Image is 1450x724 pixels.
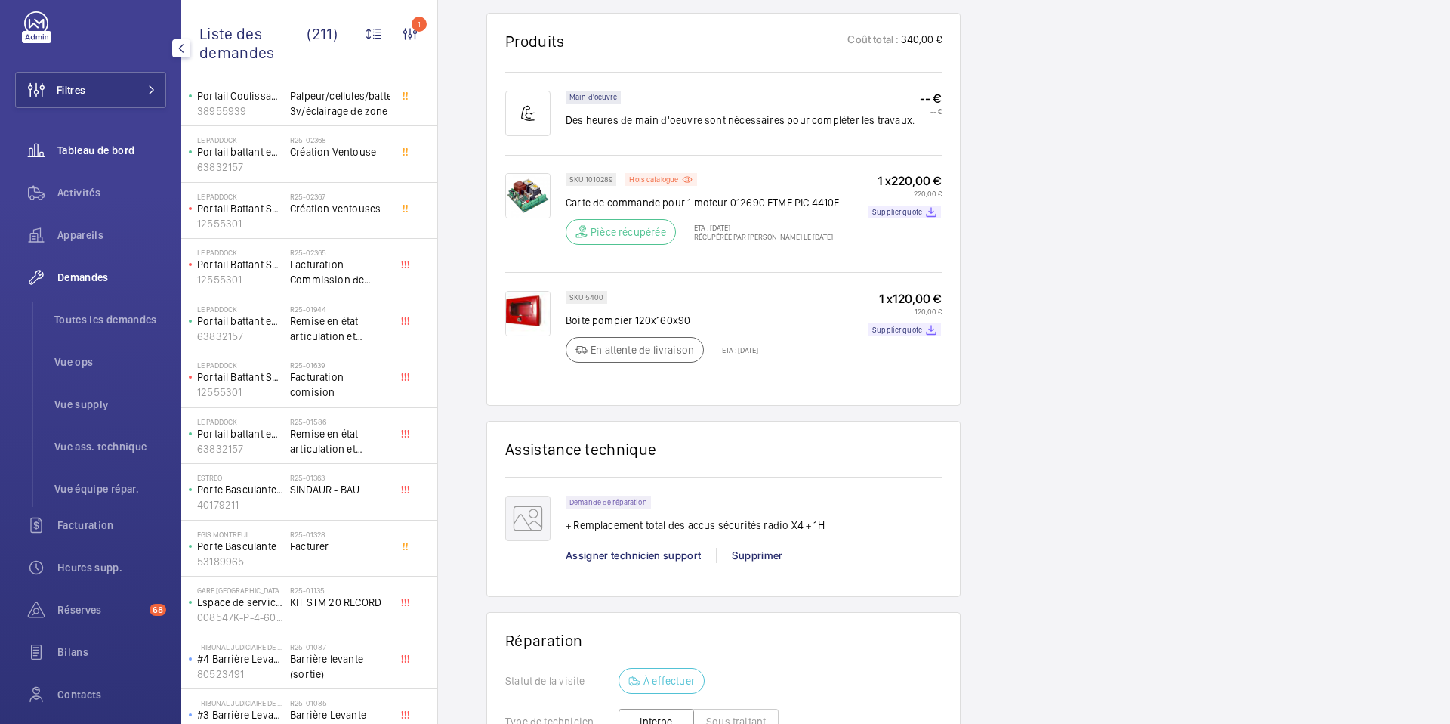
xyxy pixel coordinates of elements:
[290,201,390,216] span: Création ventouses
[920,107,942,116] p: -- €
[197,539,284,554] p: Porte Basculante
[197,314,284,329] p: Portail battant entrée
[197,497,284,512] p: 40179211
[197,473,284,482] p: ESTREO
[57,602,143,617] span: Réserves
[566,195,840,210] p: Carte de commande pour 1 moteur 012690 ETME PIC 4410E
[197,135,284,144] p: Le Paddock
[57,227,166,243] span: Appareils
[57,82,85,97] span: Filtres
[197,642,284,651] p: TRIBUNAL JUDICIAIRE DE MEAUX
[57,185,166,200] span: Activités
[685,223,833,232] p: ETA : [DATE]
[197,482,284,497] p: Porte Basculante Parking
[505,631,942,650] h1: Réparation
[197,426,284,441] p: Portail battant entrée
[197,88,284,104] p: Portail Coulissant (Av. du Président [PERSON_NAME]) Parking arrière
[868,291,942,307] p: 1 x 120,00 €
[566,549,701,562] span: Assigner technicien support
[197,272,284,287] p: 12555301
[505,173,551,218] img: UUlV2JILVdZxmoUZshWbbdYJRNQ6j4WlMGcMMKVIYalh4GZ2.jpeg
[197,192,284,201] p: Le Paddock
[197,417,284,426] p: Le Paddock
[505,291,551,336] img: QeCS7fitmmXJAy4-DHDEQwWl2GHTmY2_PTSKk7ZV35FWgE9x.png
[629,177,678,182] p: Hors catalogue
[920,91,942,107] p: -- €
[868,307,942,316] p: 120,00 €
[290,482,390,497] span: SINDAUR - BAU
[868,189,942,198] p: 220,00 €
[566,113,915,128] p: Des heures de main d'oeuvre sont nécessaires pour compléter les travaux.
[290,370,390,400] span: Facturation comision
[591,342,694,357] p: En attente de livraison
[197,201,284,216] p: Portail Battant Sortie
[150,604,166,616] span: 68
[569,500,647,505] p: Demande de réparation
[290,305,390,314] h2: R25-01944
[290,88,390,119] span: Palpeur/cellules/batterie 3v/éclairage de zone
[713,345,758,354] p: ETA : [DATE]
[290,248,390,257] h2: R25-02365
[290,595,390,610] span: KIT STM 20 RECORD
[57,518,166,533] span: Facturation
[868,173,942,189] p: 1 x 220,00 €
[57,270,166,285] span: Demandes
[54,397,166,412] span: Vue supply
[197,667,284,682] p: 80523491
[290,192,390,201] h2: R25-02367
[847,32,899,51] p: Coût total :
[290,257,390,287] span: Facturation Commission de Sécurité
[54,312,166,327] span: Toutes les demandes
[54,439,166,454] span: Vue ass. technique
[197,248,284,257] p: Le Paddock
[872,327,922,333] p: Supplier quote
[290,135,390,144] h2: R25-02368
[290,417,390,426] h2: R25-01586
[569,94,617,100] p: Main d'oeuvre
[290,651,390,682] span: Barrière levante (sortie)
[868,206,941,218] a: Supplier quote
[505,91,551,136] img: muscle-sm.svg
[868,323,941,336] a: Supplier quote
[290,586,390,595] h2: R25-01135
[197,360,284,370] p: Le Paddock
[290,426,390,456] span: Remise en état articulation et support moteur vantail
[197,698,284,707] p: TRIBUNAL JUDICIAIRE DE MEAUX
[197,586,284,595] p: Gare [GEOGRAPHIC_DATA] - PA TGC IC
[197,610,284,625] p: 008547K-P-4-60-0-46
[54,354,166,370] span: Vue ops
[569,295,603,300] p: SKU 5400
[197,144,284,159] p: Portail battant entrée
[290,473,390,482] h2: R25-01363
[197,257,284,272] p: Portail Battant Sortie
[643,673,695,688] p: À effectuer
[197,554,284,569] p: 53189965
[197,385,284,400] p: 12555301
[57,645,166,660] span: Bilans
[57,560,166,575] span: Heures supp.
[197,651,284,667] p: #4 Barrière Levante Sortie Pk s/s
[290,144,390,159] span: Création Ventouse
[569,177,612,182] p: SKU 1010289
[197,530,284,539] p: EGIS MONTREUIL
[54,481,166,497] span: Vue équipe répar.
[290,698,390,707] h2: R25-01085
[15,72,166,108] button: Filtres
[197,159,284,175] p: 63832157
[57,143,166,158] span: Tableau de bord
[505,440,656,459] h1: Assistance technique
[290,530,390,539] h2: R25-01328
[197,216,284,231] p: 12555301
[290,707,390,722] span: Barrière Levante
[197,104,284,119] p: 38955939
[197,595,284,610] p: Espace de services côté Avis
[199,24,307,62] span: Liste des demandes
[57,687,166,702] span: Contacts
[872,209,922,215] p: Supplier quote
[290,539,390,554] span: Facturer
[197,329,284,344] p: 63832157
[505,32,565,51] h1: Produits
[197,305,284,314] p: Le Paddock
[685,232,833,241] p: Récupérée par [PERSON_NAME] le [DATE]
[290,642,390,651] h2: R25-01087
